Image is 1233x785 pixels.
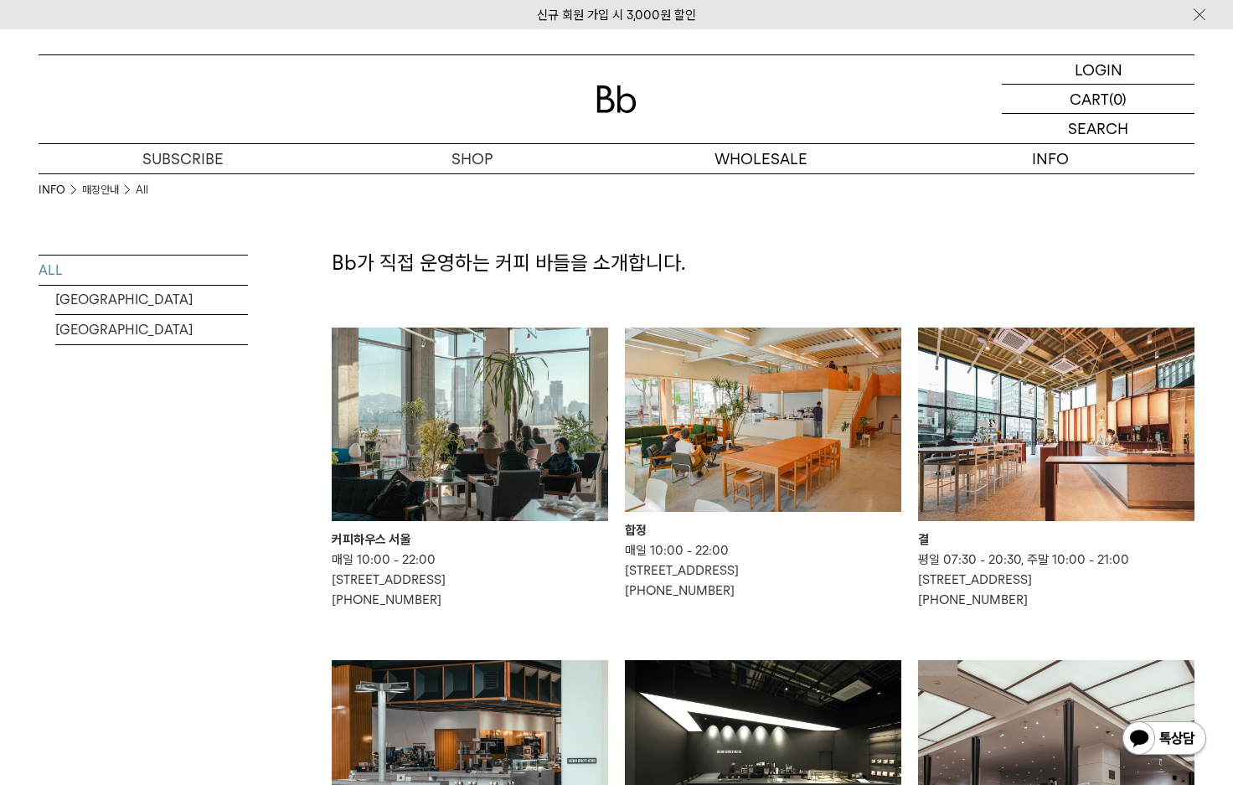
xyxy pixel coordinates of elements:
img: 결 [918,328,1194,521]
p: Bb가 직접 운영하는 커피 바들을 소개합니다. [332,249,1194,277]
a: All [136,182,148,199]
p: 매일 10:00 - 22:00 [STREET_ADDRESS] [PHONE_NUMBER] [625,540,901,601]
a: SHOP [328,144,616,173]
p: (0) [1109,85,1127,113]
div: 합정 [625,520,901,540]
a: 합정 합정 매일 10:00 - 22:00[STREET_ADDRESS][PHONE_NUMBER] [625,328,901,601]
a: 신규 회원 가입 시 3,000원 할인 [537,8,696,23]
img: 합정 [625,328,901,512]
a: [GEOGRAPHIC_DATA] [55,285,248,314]
img: 커피하우스 서울 [332,328,608,521]
div: 결 [918,529,1194,550]
p: 평일 07:30 - 20:30, 주말 10:00 - 21:00 [STREET_ADDRESS] [PHONE_NUMBER] [918,550,1194,610]
a: 매장안내 [82,182,119,199]
a: [GEOGRAPHIC_DATA] [55,315,248,344]
a: CART (0) [1002,85,1194,114]
a: 결 결 평일 07:30 - 20:30, 주말 10:00 - 21:00[STREET_ADDRESS][PHONE_NUMBER] [918,328,1194,610]
p: LOGIN [1075,55,1122,84]
a: SUBSCRIBE [39,144,328,173]
p: SEARCH [1068,114,1128,143]
li: INFO [39,182,82,199]
a: 커피하우스 서울 커피하우스 서울 매일 10:00 - 22:00[STREET_ADDRESS][PHONE_NUMBER] [332,328,608,610]
div: 커피하우스 서울 [332,529,608,550]
p: 매일 10:00 - 22:00 [STREET_ADDRESS] [PHONE_NUMBER] [332,550,608,610]
p: CART [1070,85,1109,113]
img: 카카오톡 채널 1:1 채팅 버튼 [1121,720,1208,760]
p: WHOLESALE [616,144,905,173]
a: LOGIN [1002,55,1194,85]
a: ALL [39,256,248,285]
p: INFO [905,144,1194,173]
img: 로고 [596,85,637,113]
